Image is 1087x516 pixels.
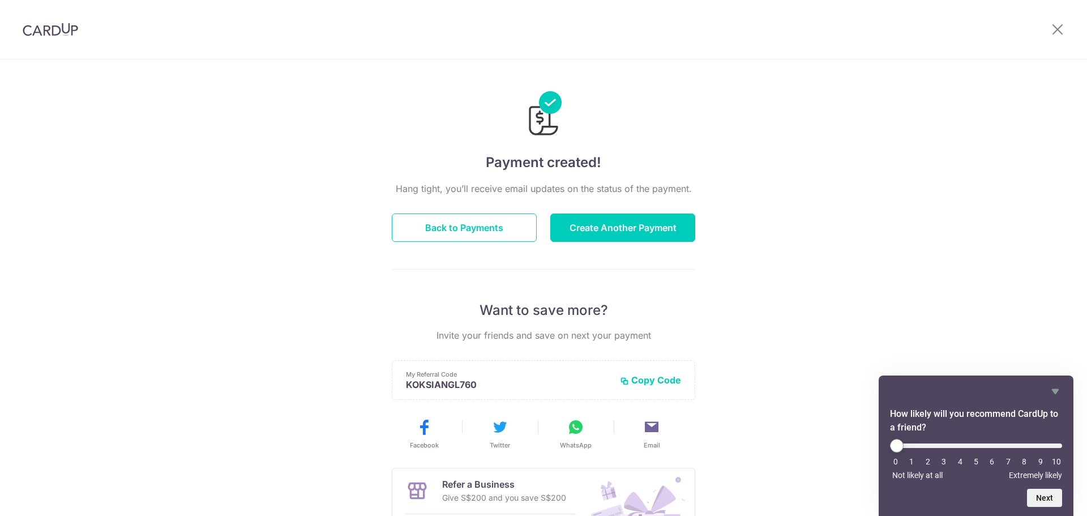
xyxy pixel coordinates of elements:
div: How likely will you recommend CardUp to a friend? Select an option from 0 to 10, with 0 being Not... [890,385,1062,507]
li: 5 [970,457,982,466]
span: Facebook [410,441,439,450]
p: Want to save more? [392,301,695,319]
li: 2 [922,457,934,466]
p: Refer a Business [442,477,566,491]
li: 7 [1003,457,1014,466]
button: Next question [1027,489,1062,507]
p: Hang tight, you’ll receive email updates on the status of the payment. [392,182,695,195]
span: Email [644,441,660,450]
li: 4 [955,457,966,466]
li: 9 [1035,457,1046,466]
button: Twitter [467,418,533,450]
li: 6 [986,457,998,466]
li: 10 [1051,457,1062,466]
div: How likely will you recommend CardUp to a friend? Select an option from 0 to 10, with 0 being Not... [890,439,1062,480]
p: My Referral Code [406,370,611,379]
span: Twitter [490,441,510,450]
p: Invite your friends and save on next your payment [392,329,695,342]
button: WhatsApp [542,418,609,450]
h4: Payment created! [392,152,695,173]
span: Extremely likely [1009,471,1062,480]
button: Facebook [391,418,457,450]
button: Back to Payments [392,214,537,242]
button: Copy Code [620,374,681,386]
li: 0 [890,457,901,466]
li: 8 [1018,457,1030,466]
img: CardUp [23,23,78,36]
button: Email [618,418,685,450]
span: Not likely at all [892,471,943,480]
button: Create Another Payment [550,214,695,242]
h2: How likely will you recommend CardUp to a friend? Select an option from 0 to 10, with 0 being Not... [890,407,1062,434]
img: Payments [525,91,562,139]
p: KOKSIANGL760 [406,379,611,390]
p: Give S$200 and you save S$200 [442,491,566,505]
button: Hide survey [1049,385,1062,398]
span: WhatsApp [560,441,592,450]
li: 3 [938,457,949,466]
li: 1 [906,457,917,466]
